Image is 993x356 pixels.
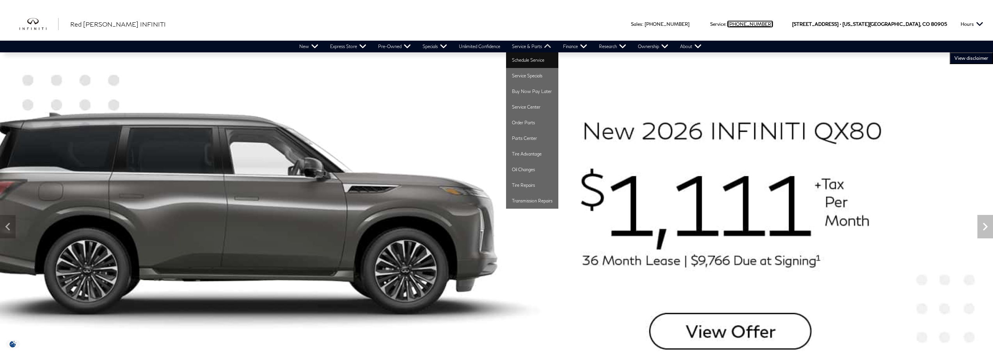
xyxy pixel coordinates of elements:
[417,41,453,52] a: Specials
[631,21,642,27] span: Sales
[20,18,59,30] img: INFINITI
[957,7,987,41] button: Open the hours dropdown
[950,52,993,64] button: VIEW DISCLAIMER
[977,215,993,238] div: Next
[372,41,417,52] a: Pre-Owned
[842,7,921,41] span: [US_STATE][GEOGRAPHIC_DATA],
[557,41,593,52] a: Finance
[792,7,841,41] span: [STREET_ADDRESS] •
[725,21,727,27] span: :
[506,84,558,99] a: Buy Now Pay Later
[293,41,707,52] nav: Main Navigation
[931,7,947,41] span: 80905
[506,177,558,193] a: Tire Repairs
[506,99,558,115] a: Service Center
[642,21,643,27] span: :
[954,55,988,61] span: VIEW DISCLAIMER
[506,41,557,52] a: Service & Parts
[506,115,558,131] a: Order Parts
[70,20,166,29] a: Red [PERSON_NAME] INFINITI
[506,146,558,162] a: Tire Advantage
[506,52,558,68] a: Schedule Service
[792,21,947,27] a: [STREET_ADDRESS] • [US_STATE][GEOGRAPHIC_DATA], CO 80905
[453,41,506,52] a: Unlimited Confidence
[20,18,59,30] a: infiniti
[728,21,773,27] a: [PHONE_NUMBER]
[593,41,632,52] a: Research
[4,340,22,348] section: Click to Open Cookie Consent Modal
[506,193,558,209] a: Transmission Repairs
[506,162,558,177] a: Oil Changes
[674,41,707,52] a: About
[4,340,22,348] img: Opt-Out Icon
[922,7,930,41] span: CO
[324,41,372,52] a: Express Store
[506,131,558,146] a: Parts Center
[710,21,725,27] span: Service
[645,21,689,27] a: [PHONE_NUMBER]
[70,20,166,28] span: Red [PERSON_NAME] INFINITI
[506,68,558,84] a: Service Specials
[293,41,324,52] a: New
[632,41,674,52] a: Ownership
